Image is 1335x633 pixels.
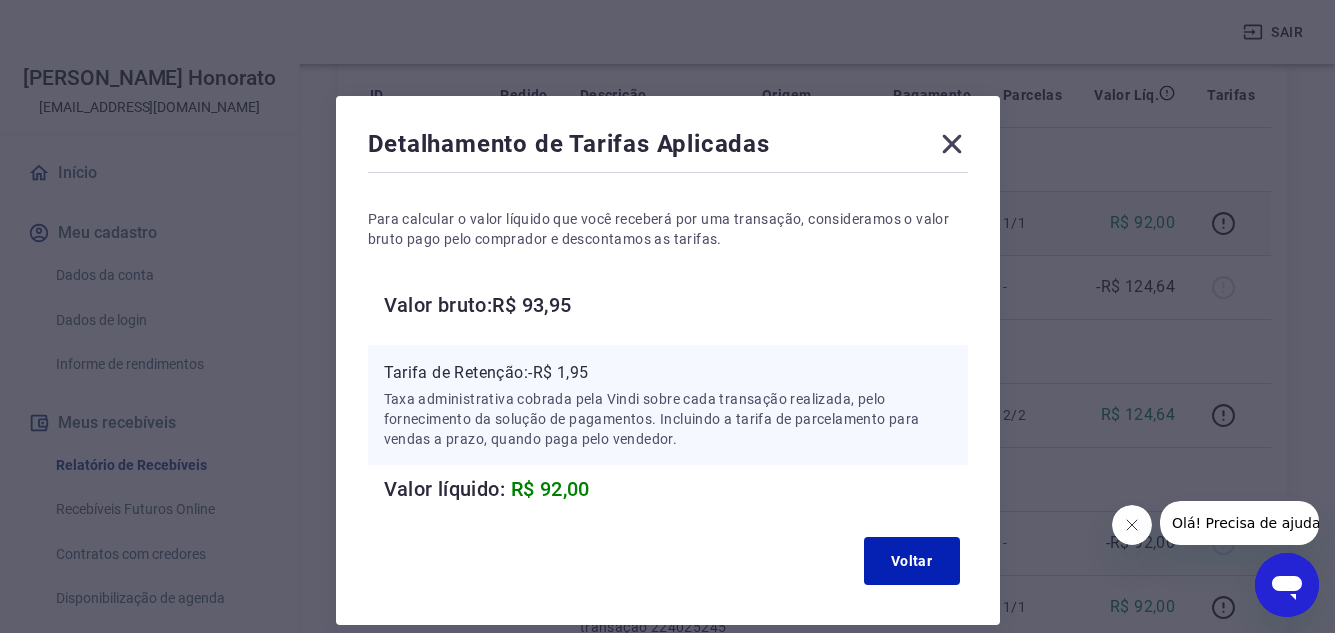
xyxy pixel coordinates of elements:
h6: Valor líquido: [384,473,968,505]
p: Para calcular o valor líquido que você receberá por uma transação, consideramos o valor bruto pag... [368,209,968,249]
span: Olá! Precisa de ajuda? [12,14,168,30]
iframe: Botão para abrir a janela de mensagens [1255,553,1319,617]
p: Taxa administrativa cobrada pela Vindi sobre cada transação realizada, pelo fornecimento da soluç... [384,389,952,449]
h6: Valor bruto: R$ 93,95 [384,289,968,321]
iframe: Mensagem da empresa [1160,501,1319,545]
p: Tarifa de Retenção: -R$ 1,95 [384,361,952,385]
div: Detalhamento de Tarifas Aplicadas [368,128,968,168]
iframe: Fechar mensagem [1112,505,1152,545]
button: Voltar [864,537,960,585]
span: R$ 92,00 [511,477,590,501]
